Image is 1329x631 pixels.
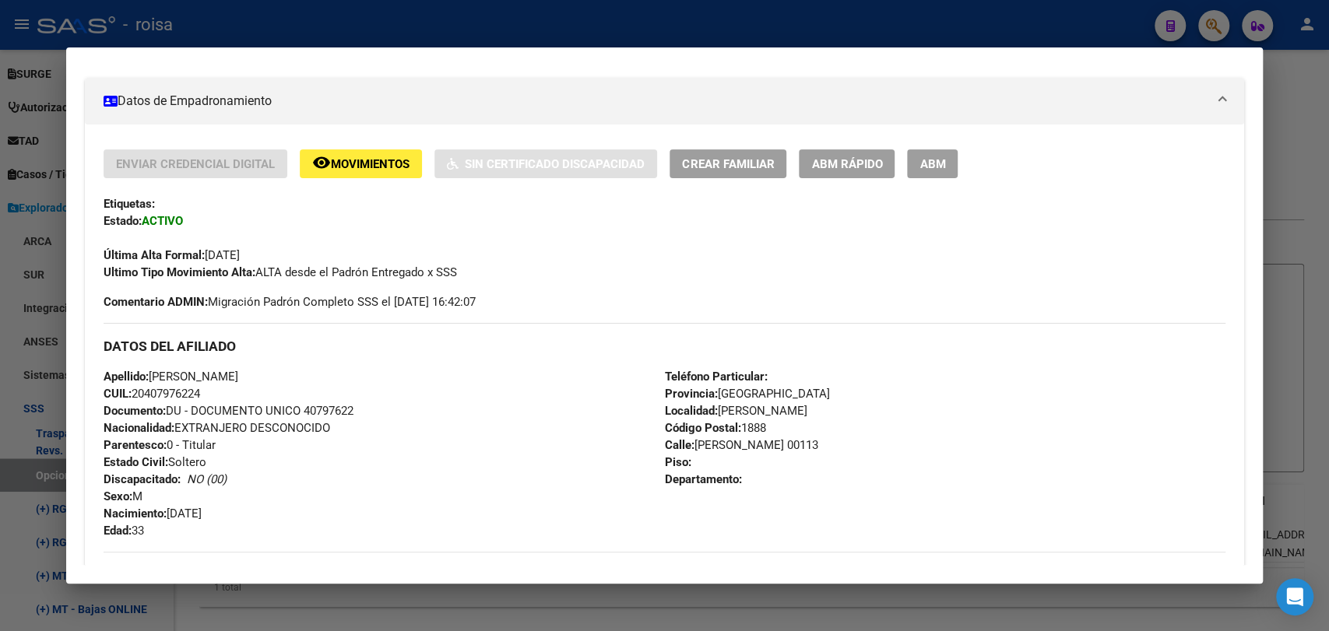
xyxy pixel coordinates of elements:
strong: Estado Civil: [104,455,168,469]
strong: Discapacitado: [104,472,181,486]
span: 1888 [664,421,765,435]
i: NO (00) [187,472,227,486]
strong: ACTIVO [142,214,183,228]
span: [GEOGRAPHIC_DATA] [664,387,829,401]
strong: Edad: [104,524,132,538]
span: Sin Certificado Discapacidad [465,157,645,171]
span: Soltero [104,455,206,469]
strong: Documento: [104,404,166,418]
span: [DATE] [104,507,202,521]
span: Migración Padrón Completo SSS el [DATE] 16:42:07 [104,293,476,310]
strong: CUIL: [104,387,132,401]
span: 33 [104,524,144,538]
span: [PERSON_NAME] [664,404,807,418]
span: ABM Rápido [811,157,882,171]
button: ABM [907,149,958,178]
strong: Teléfono Particular: [664,370,767,384]
button: ABM Rápido [799,149,895,178]
button: Enviar Credencial Digital [104,149,287,178]
mat-expansion-panel-header: Datos de Empadronamiento [85,78,1243,124]
span: Crear Familiar [682,157,774,171]
span: EXTRANJERO DESCONOCIDO [104,421,330,435]
strong: Estado: [104,214,142,228]
strong: Provincia: [664,387,717,401]
strong: Apellido: [104,370,149,384]
span: [DATE] [104,248,240,262]
strong: Departamento: [664,472,741,486]
strong: Etiquetas: [104,197,155,211]
span: 20407976224 [104,387,200,401]
div: Open Intercom Messenger [1276,578,1313,615]
button: Movimientos [300,149,422,178]
strong: Comentario ADMIN: [104,295,208,309]
span: Movimientos [331,157,410,171]
mat-panel-title: Datos de Empadronamiento [104,92,1206,110]
strong: Localidad: [664,404,717,418]
span: Enviar Credencial Digital [116,157,275,171]
button: Sin Certificado Discapacidad [434,149,657,178]
strong: Ultimo Tipo Movimiento Alta: [104,265,255,279]
strong: Calle: [664,438,694,452]
strong: Piso: [664,455,691,469]
strong: Código Postal: [664,421,740,435]
span: DU - DOCUMENTO UNICO 40797622 [104,404,353,418]
button: Crear Familiar [670,149,786,178]
mat-icon: remove_red_eye [312,153,331,172]
strong: Sexo: [104,489,132,503]
strong: Parentesco: [104,438,167,452]
span: [PERSON_NAME] [104,370,238,384]
h3: DATOS DEL AFILIADO [104,338,1225,355]
span: M [104,489,142,503]
strong: Última Alta Formal: [104,248,205,262]
span: [PERSON_NAME] 00113 [664,438,817,452]
strong: Nacimiento: [104,507,167,521]
strong: Nacionalidad: [104,421,174,435]
span: ABM [919,157,945,171]
span: 0 - Titular [104,438,216,452]
span: ALTA desde el Padrón Entregado x SSS [104,265,457,279]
